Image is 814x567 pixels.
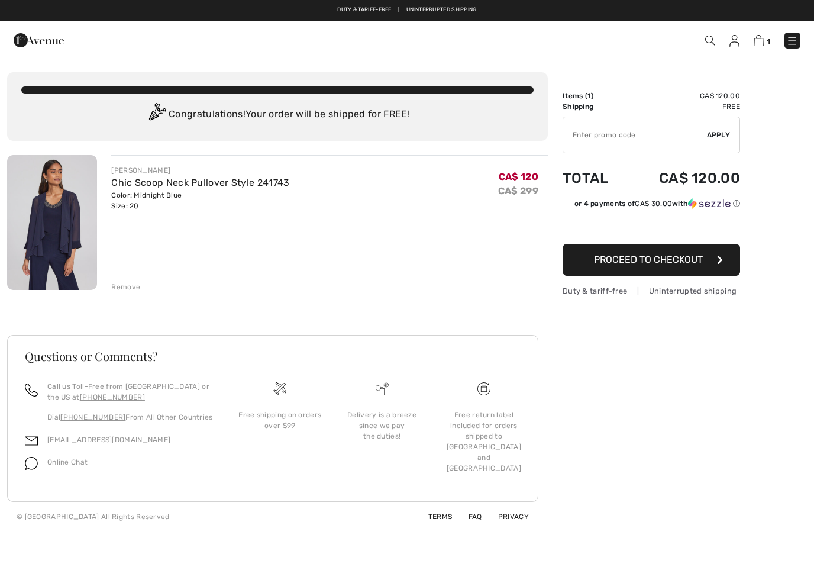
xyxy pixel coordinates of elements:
a: [PHONE_NUMBER] [80,393,145,401]
span: Proceed to Checkout [594,254,703,265]
img: Shopping Bag [754,35,764,46]
span: CA$ 30.00 [635,199,672,208]
a: FAQ [454,513,482,521]
td: Items ( ) [563,91,626,101]
img: Free shipping on orders over $99 [477,382,490,395]
div: Free shipping on orders over $99 [238,410,321,431]
td: CA$ 120.00 [626,158,740,198]
div: Congratulations! Your order will be shipped for FREE! [21,103,534,127]
img: chat [25,457,38,470]
p: Call us Toll-Free from [GEOGRAPHIC_DATA] or the US at [47,381,215,402]
span: CA$ 120 [499,171,538,182]
iframe: PayPal-paypal [563,213,740,240]
td: Total [563,158,626,198]
img: My Info [729,35,739,47]
a: 1 [754,33,770,47]
input: Promo code [563,117,707,153]
div: Free return label included for orders shipped to [GEOGRAPHIC_DATA] and [GEOGRAPHIC_DATA] [442,410,525,473]
img: call [25,384,38,397]
a: 1ère Avenue [14,34,64,45]
div: Remove [111,282,140,292]
img: Search [705,36,715,46]
div: Delivery is a breeze since we pay the duties! [340,410,423,442]
h3: Questions or Comments? [25,350,521,362]
a: Chic Scoop Neck Pullover Style 241743 [111,177,289,188]
div: © [GEOGRAPHIC_DATA] All Rights Reserved [17,511,170,522]
a: Terms [414,513,453,521]
a: [PHONE_NUMBER] [60,413,125,421]
span: 1 [587,92,591,100]
div: or 4 payments of with [574,198,740,209]
button: Proceed to Checkout [563,244,740,276]
span: Apply [707,130,731,140]
span: Online Chat [47,458,88,466]
img: 1ère Avenue [14,28,64,52]
div: [PERSON_NAME] [111,165,289,176]
p: Dial From All Other Countries [47,412,215,423]
s: CA$ 299 [498,185,538,196]
a: Privacy [484,513,529,521]
img: Menu [786,35,798,47]
td: CA$ 120.00 [626,91,740,101]
td: Shipping [563,101,626,112]
img: Chic Scoop Neck Pullover Style 241743 [7,155,97,290]
div: or 4 payments ofCA$ 30.00withSezzle Click to learn more about Sezzle [563,198,740,213]
div: Duty & tariff-free | Uninterrupted shipping [563,285,740,297]
img: Free shipping on orders over $99 [273,382,286,395]
img: Congratulation2.svg [145,103,169,127]
img: Sezzle [688,198,731,209]
td: Free [626,101,740,112]
span: 1 [767,37,770,46]
a: [EMAIL_ADDRESS][DOMAIN_NAME] [47,436,170,444]
img: email [25,434,38,447]
img: Delivery is a breeze since we pay the duties! [376,382,389,395]
div: Color: Midnight Blue Size: 20 [111,190,289,211]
